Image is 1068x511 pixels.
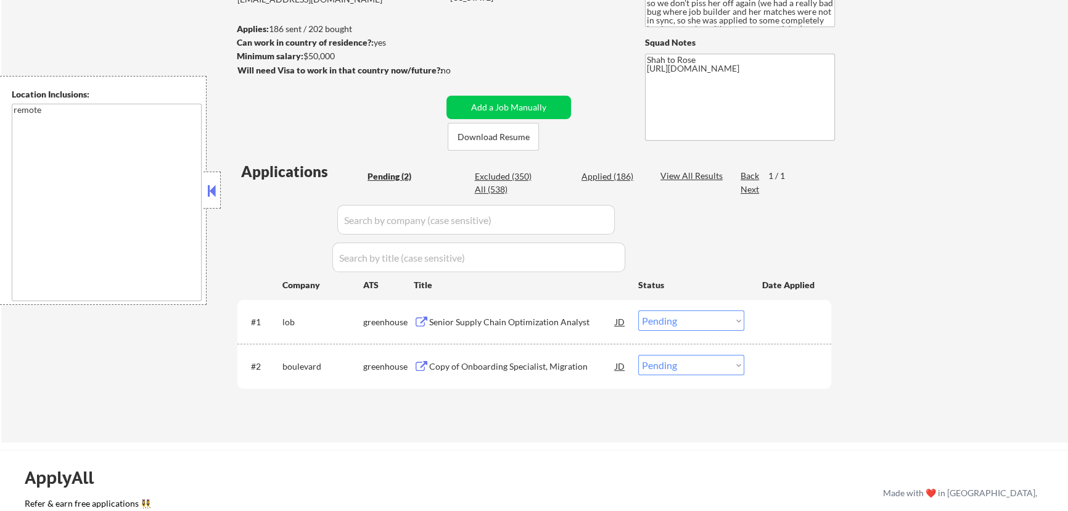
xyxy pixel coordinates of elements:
div: Applications [241,164,363,179]
div: Applied (186) [581,170,643,183]
div: Location Inclusions: [12,88,202,101]
div: ApplyAll [25,467,108,488]
strong: Can work in country of residence?: [237,37,374,48]
div: greenhouse [363,316,414,328]
div: yes [237,36,438,49]
input: Search by title (case sensitive) [332,243,625,272]
div: #1 [251,316,273,328]
div: Title [414,279,626,291]
input: Search by company (case sensitive) [337,205,615,235]
div: Date Applied [762,279,816,291]
div: no [441,64,476,77]
div: Back [741,170,760,182]
div: ATS [363,279,414,291]
div: Company [282,279,363,291]
div: View All Results [660,170,726,182]
div: greenhouse [363,360,414,373]
div: JD [614,310,626,333]
div: Copy of Onboarding Specialist, Migration [429,360,615,373]
div: 186 sent / 202 bought [237,23,442,35]
div: Senior Supply Chain Optimization Analyst [429,316,615,328]
div: boulevard [282,360,363,373]
div: $50,000 [237,50,442,62]
button: Download Resume [448,123,539,151]
div: 1 / 1 [768,170,797,182]
div: lob [282,316,363,328]
strong: Will need Visa to work in that country now/future?: [237,65,443,75]
div: JD [614,355,626,377]
div: #2 [251,360,273,373]
div: All (538) [474,183,536,196]
div: Status [638,273,744,296]
strong: Minimum salary: [237,51,303,61]
div: Excluded (350) [474,170,536,183]
strong: Applies: [237,23,269,34]
button: Add a Job Manually [446,96,571,119]
div: Squad Notes [645,36,835,49]
div: Next [741,183,760,196]
div: Pending (2) [368,170,429,183]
